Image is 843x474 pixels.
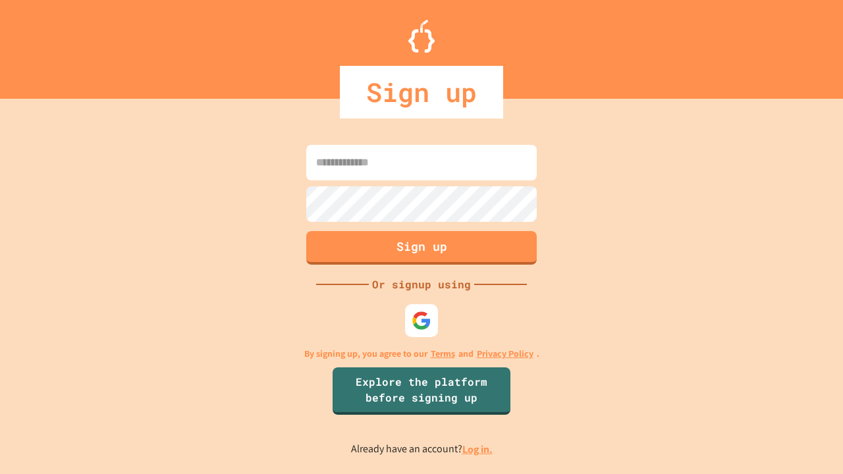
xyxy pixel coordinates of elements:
[306,231,537,265] button: Sign up
[408,20,435,53] img: Logo.svg
[462,442,493,456] a: Log in.
[304,347,539,361] p: By signing up, you agree to our and .
[351,441,493,458] p: Already have an account?
[369,276,474,292] div: Or signup using
[477,347,533,361] a: Privacy Policy
[412,311,431,330] img: google-icon.svg
[333,367,510,415] a: Explore the platform before signing up
[340,66,503,118] div: Sign up
[431,347,455,361] a: Terms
